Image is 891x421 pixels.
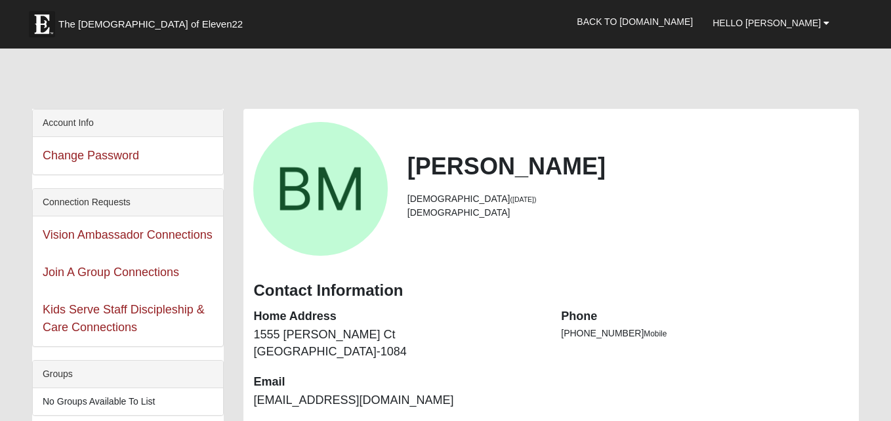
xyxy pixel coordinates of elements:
[253,374,541,391] dt: Email
[33,189,224,216] div: Connection Requests
[29,11,55,37] img: Eleven22 logo
[713,18,821,28] span: Hello [PERSON_NAME]
[33,110,224,137] div: Account Info
[253,327,541,360] dd: 1555 [PERSON_NAME] Ct [GEOGRAPHIC_DATA]-1084
[703,7,839,39] a: Hello [PERSON_NAME]
[43,228,213,241] a: Vision Ambassador Connections
[567,5,703,38] a: Back to [DOMAIN_NAME]
[58,18,243,31] span: The [DEMOGRAPHIC_DATA] of Eleven22
[253,281,849,300] h3: Contact Information
[407,152,849,180] h2: [PERSON_NAME]
[510,195,536,203] small: ([DATE])
[43,303,205,334] a: Kids Serve Staff Discipleship & Care Connections
[22,5,285,37] a: The [DEMOGRAPHIC_DATA] of Eleven22
[253,392,541,409] dd: [EMAIL_ADDRESS][DOMAIN_NAME]
[561,308,849,325] dt: Phone
[407,206,849,220] li: [DEMOGRAPHIC_DATA]
[644,329,667,338] span: Mobile
[43,266,179,279] a: Join A Group Connections
[561,327,849,340] li: [PHONE_NUMBER]
[407,192,849,206] li: [DEMOGRAPHIC_DATA]
[33,388,224,415] li: No Groups Available To List
[33,361,224,388] div: Groups
[253,308,541,325] dt: Home Address
[43,149,139,162] a: Change Password
[253,182,387,195] a: View Fullsize Photo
